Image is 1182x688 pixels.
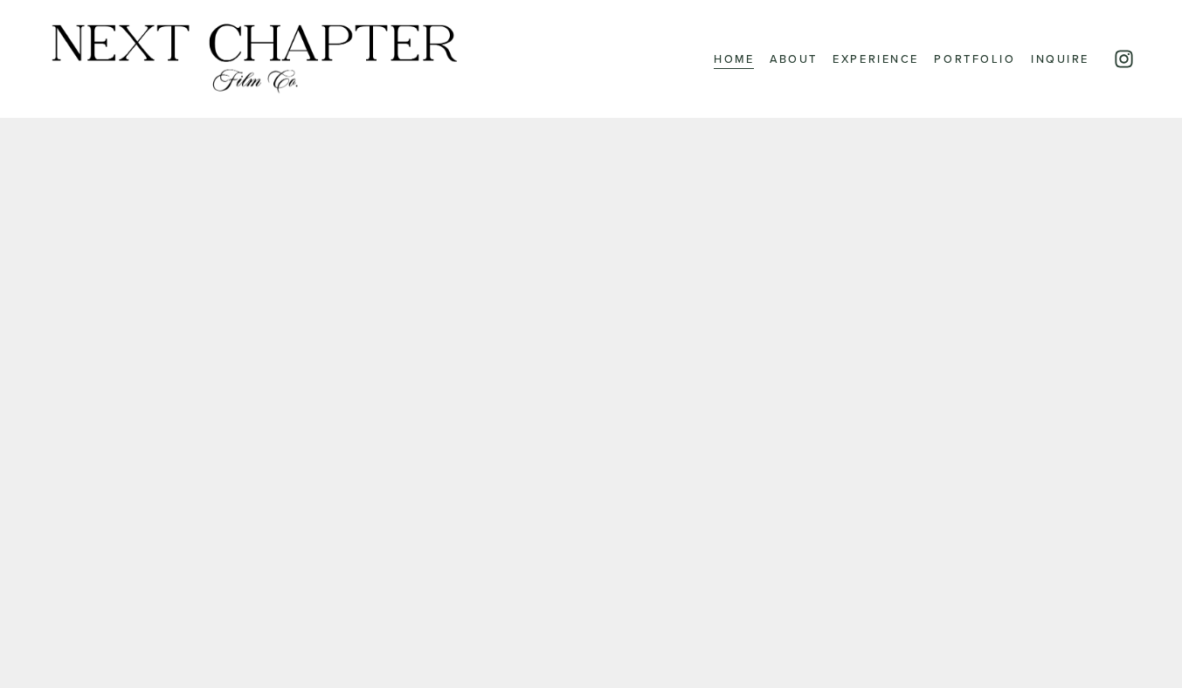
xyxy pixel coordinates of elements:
img: Next Chapter Film Co. [47,21,462,96]
a: About [770,48,818,70]
a: Home [714,48,754,70]
a: Portfolio [934,48,1015,70]
a: Inquire [1031,48,1089,70]
a: Experience [833,48,919,70]
a: Instagram [1113,48,1135,70]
